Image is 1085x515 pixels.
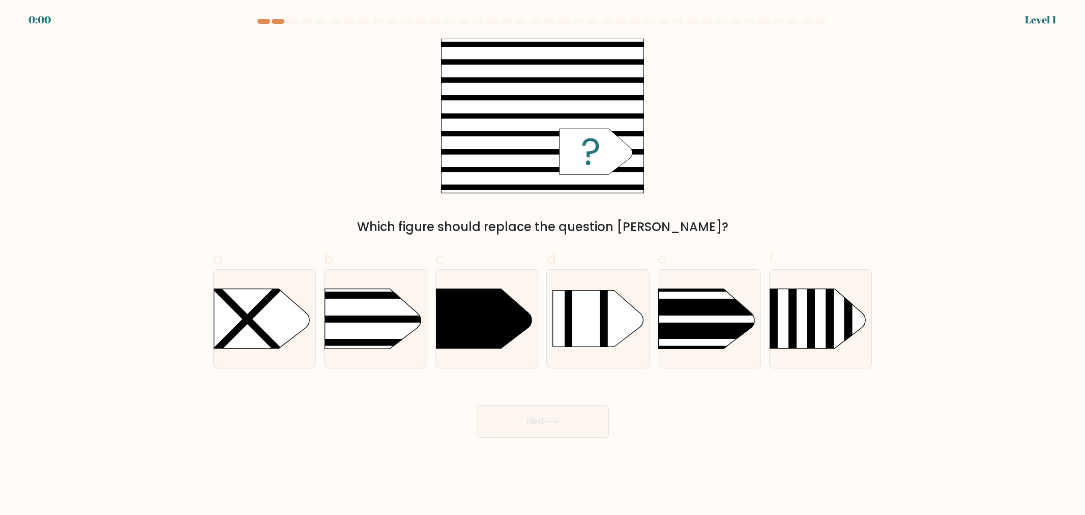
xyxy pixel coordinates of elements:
span: b. [324,249,336,269]
span: d. [546,249,559,269]
div: 0:00 [28,12,51,27]
div: Which figure should replace the question [PERSON_NAME]? [219,218,866,236]
span: c. [435,249,447,269]
button: Next [477,405,609,438]
div: Level 1 [1025,12,1057,27]
span: a. [213,249,225,269]
span: f. [769,249,776,269]
span: e. [658,249,669,269]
